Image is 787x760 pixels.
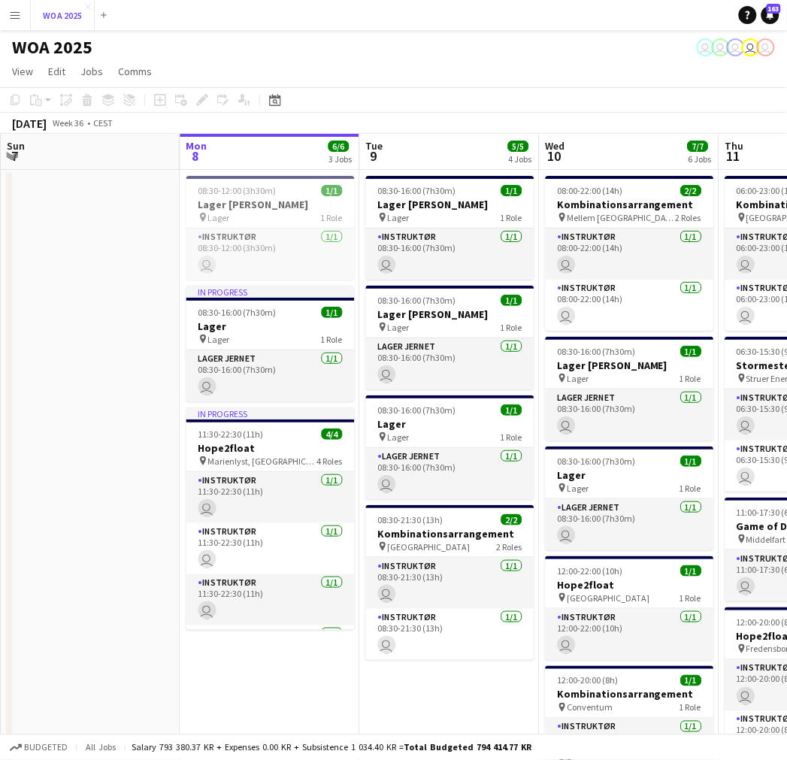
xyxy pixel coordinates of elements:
[697,38,715,56] app-user-avatar: Bettina Madsen
[509,153,532,165] div: 4 Jobs
[546,176,714,331] div: 08:00-22:00 (14h)2/2Kombinationsarrangement Mellem [GEOGRAPHIC_DATA] og [GEOGRAPHIC_DATA]2 RolesI...
[184,147,207,165] span: 8
[7,139,25,153] span: Sun
[558,185,623,196] span: 08:00-22:00 (14h)
[388,541,471,553] span: [GEOGRAPHIC_DATA]
[543,147,565,165] span: 10
[24,743,68,753] span: Budgeted
[366,286,534,389] app-job-card: 08:30-16:00 (7h30m)1/1Lager [PERSON_NAME] Lager1 RoleLager Jernet1/108:30-16:00 (7h30m)
[366,338,534,389] app-card-role: Lager Jernet1/108:30-16:00 (7h30m)
[501,212,522,223] span: 1 Role
[546,139,565,153] span: Wed
[508,141,529,152] span: 5/5
[366,417,534,431] h3: Lager
[366,139,383,153] span: Tue
[558,565,623,577] span: 12:00-22:00 (10h)
[186,319,355,333] h3: Lager
[118,65,152,78] span: Comms
[366,176,534,280] app-job-card: 08:30-16:00 (7h30m)1/1Lager [PERSON_NAME] Lager1 RoleInstruktør1/108:30-16:00 (7h30m)
[366,558,534,609] app-card-role: Instruktør1/108:30-21:30 (13h)
[761,6,779,24] a: 163
[689,153,712,165] div: 6 Jobs
[186,407,355,419] div: In progress
[558,456,636,467] span: 08:30-16:00 (7h30m)
[747,534,787,545] span: Middelfart
[5,147,25,165] span: 7
[501,185,522,196] span: 1/1
[546,337,714,441] app-job-card: 08:30-16:00 (7h30m)1/1Lager [PERSON_NAME] Lager1 RoleLager Jernet1/108:30-16:00 (7h30m)
[321,212,343,223] span: 1 Role
[680,702,702,713] span: 1 Role
[112,62,158,81] a: Comms
[378,185,456,196] span: 08:30-16:00 (7h30m)
[186,625,355,677] app-card-role: Instruktør1/1
[132,742,532,753] div: Salary 793 380.37 KR + Expenses 0.00 KR + Subsistence 1 034.40 KR =
[208,334,230,345] span: Lager
[680,373,702,384] span: 1 Role
[93,117,113,129] div: CEST
[725,139,744,153] span: Thu
[186,523,355,574] app-card-role: Instruktør1/111:30-22:30 (11h)
[366,527,534,540] h3: Kombinationsarrangement
[198,307,277,318] span: 08:30-16:00 (7h30m)
[568,592,650,604] span: [GEOGRAPHIC_DATA]
[48,65,65,78] span: Edit
[681,346,702,357] span: 1/1
[366,505,534,660] div: 08:30-21:30 (13h)2/2Kombinationsarrangement [GEOGRAPHIC_DATA]2 RolesInstruktør1/108:30-21:30 (13h...
[558,675,619,686] span: 12:00-20:00 (8h)
[366,448,534,499] app-card-role: Lager Jernet1/108:30-16:00 (7h30m)
[329,153,353,165] div: 3 Jobs
[546,280,714,331] app-card-role: Instruktør1/108:00-22:00 (14h)
[681,185,702,196] span: 2/2
[74,62,109,81] a: Jobs
[186,176,355,280] app-job-card: 08:30-12:00 (3h30m)1/1Lager [PERSON_NAME] Lager1 RoleInstruktør1/108:30-12:00 (3h30m)
[366,395,534,499] app-job-card: 08:30-16:00 (7h30m)1/1Lager Lager1 RoleLager Jernet1/108:30-16:00 (7h30m)
[688,141,709,152] span: 7/7
[31,1,95,30] button: WOA 2025
[80,65,103,78] span: Jobs
[186,139,207,153] span: Mon
[378,404,456,416] span: 08:30-16:00 (7h30m)
[321,334,343,345] span: 1 Role
[568,702,613,713] span: Conventum
[208,212,230,223] span: Lager
[681,675,702,686] span: 1/1
[501,514,522,525] span: 2/2
[546,556,714,660] div: 12:00-22:00 (10h)1/1Hope2float [GEOGRAPHIC_DATA]1 RoleInstruktør1/112:00-22:00 (10h)
[558,346,636,357] span: 08:30-16:00 (7h30m)
[8,740,70,756] button: Budgeted
[546,447,714,550] app-job-card: 08:30-16:00 (7h30m)1/1Lager Lager1 RoleLager Jernet1/108:30-16:00 (7h30m)
[186,286,355,401] div: In progress08:30-16:00 (7h30m)1/1Lager Lager1 RoleLager Jernet1/108:30-16:00 (7h30m)
[366,198,534,211] h3: Lager [PERSON_NAME]
[546,499,714,550] app-card-role: Lager Jernet1/108:30-16:00 (7h30m)
[497,541,522,553] span: 2 Roles
[83,742,119,753] span: All jobs
[42,62,71,81] a: Edit
[186,350,355,401] app-card-role: Lager Jernet1/108:30-16:00 (7h30m)
[501,295,522,306] span: 1/1
[546,359,714,372] h3: Lager [PERSON_NAME]
[388,431,410,443] span: Lager
[681,565,702,577] span: 1/1
[742,38,760,56] app-user-avatar: Drift Drift
[546,609,714,660] app-card-role: Instruktør1/112:00-22:00 (10h)
[680,592,702,604] span: 1 Role
[186,407,355,630] app-job-card: In progress11:30-22:30 (11h)4/4Hope2float Marienlyst, [GEOGRAPHIC_DATA]4 RolesInstruktør1/111:30-...
[6,62,39,81] a: View
[322,185,343,196] span: 1/1
[186,198,355,211] h3: Lager [PERSON_NAME]
[322,307,343,318] span: 1/1
[186,441,355,455] h3: Hope2float
[546,198,714,211] h3: Kombinationsarrangement
[12,116,47,131] div: [DATE]
[378,295,456,306] span: 08:30-16:00 (7h30m)
[388,322,410,333] span: Lager
[568,212,677,223] span: Mellem [GEOGRAPHIC_DATA] og [GEOGRAPHIC_DATA]
[388,212,410,223] span: Lager
[727,38,745,56] app-user-avatar: Drift Drift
